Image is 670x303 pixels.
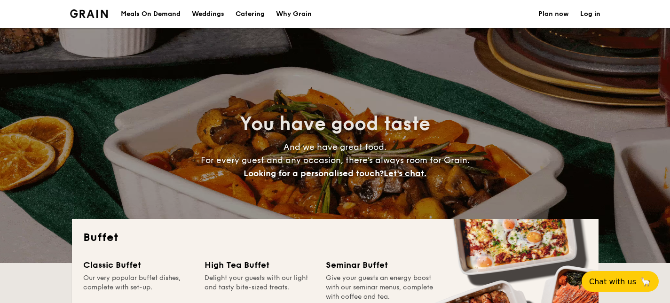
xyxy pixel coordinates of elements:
img: Grain [70,9,108,18]
h2: Buffet [83,230,587,245]
span: And we have great food. For every guest and any occasion, there’s always room for Grain. [201,142,470,179]
button: Chat with us🦙 [582,271,659,292]
div: Our very popular buffet dishes, complete with set-up. [83,273,193,302]
span: Looking for a personalised touch? [244,168,384,179]
span: You have good taste [240,113,430,135]
div: Give your guests an energy boost with our seminar menus, complete with coffee and tea. [326,273,436,302]
div: Classic Buffet [83,258,193,272]
div: Seminar Buffet [326,258,436,272]
span: Chat with us [589,277,636,286]
div: Delight your guests with our light and tasty bite-sized treats. [205,273,315,302]
div: High Tea Buffet [205,258,315,272]
span: 🦙 [640,276,651,287]
span: Let's chat. [384,168,426,179]
a: Logotype [70,9,108,18]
